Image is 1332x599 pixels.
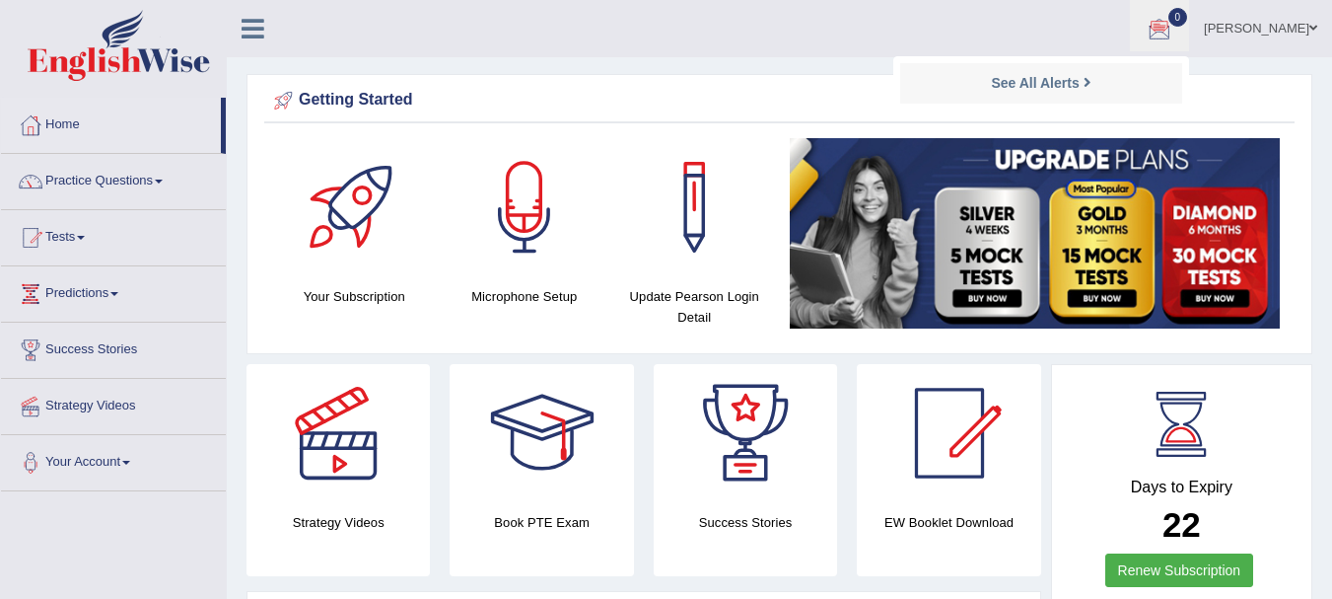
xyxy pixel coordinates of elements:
[1,379,226,428] a: Strategy Videos
[1,98,221,147] a: Home
[1,323,226,372] a: Success Stories
[790,138,1281,329] img: small5.jpg
[246,512,430,533] h4: Strategy Videos
[1168,8,1188,27] span: 0
[857,512,1040,533] h4: EW Booklet Download
[450,286,600,307] h4: Microphone Setup
[1,435,226,485] a: Your Account
[1074,479,1290,496] h4: Days to Expiry
[1162,505,1201,544] b: 22
[450,512,633,533] h4: Book PTE Exam
[619,286,770,328] h4: Update Pearson Login Detail
[1,154,226,203] a: Practice Questions
[1,210,226,260] a: Tests
[279,286,430,307] h4: Your Subscription
[654,512,837,533] h4: Success Stories
[269,86,1290,115] div: Getting Started
[1,266,226,316] a: Predictions
[986,72,1095,94] a: See All Alerts
[991,75,1079,91] strong: See All Alerts
[1105,554,1254,587] a: Renew Subscription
